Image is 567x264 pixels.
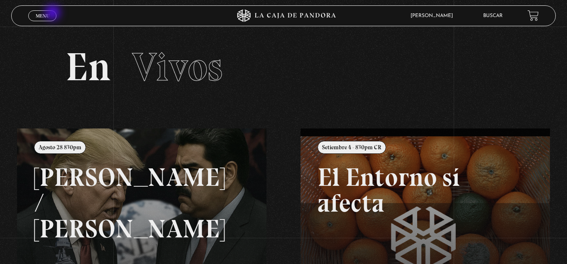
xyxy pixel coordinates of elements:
[36,13,49,18] span: Menu
[33,20,52,26] span: Cerrar
[483,13,503,18] a: Buscar
[528,10,539,21] a: View your shopping cart
[406,13,461,18] span: [PERSON_NAME]
[132,43,222,91] span: Vivos
[66,47,501,87] h2: En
